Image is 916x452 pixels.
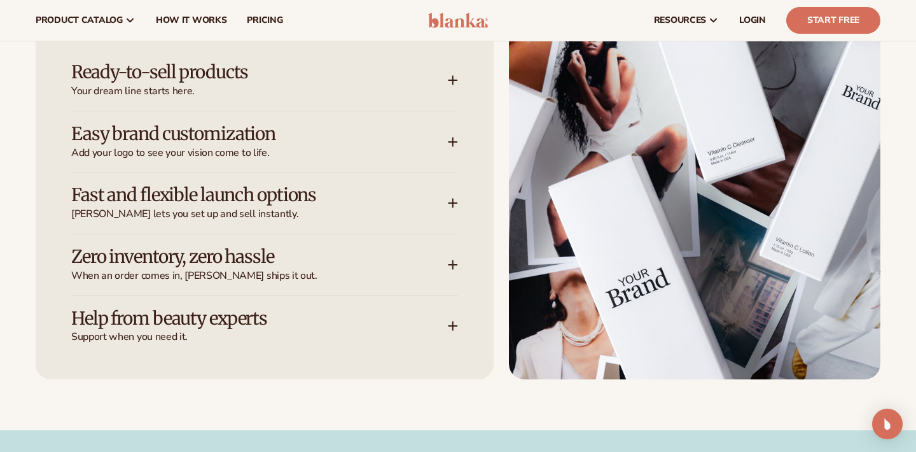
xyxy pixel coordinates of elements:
[156,15,227,25] span: How It Works
[872,409,903,439] div: Open Intercom Messenger
[71,330,448,344] span: Support when you need it.
[247,15,282,25] span: pricing
[36,15,123,25] span: product catalog
[739,15,766,25] span: LOGIN
[71,85,448,98] span: Your dream line starts here.
[71,309,410,328] h3: Help from beauty experts
[428,13,489,28] img: logo
[71,62,410,82] h3: Ready-to-sell products
[71,185,410,205] h3: Fast and flexible launch options
[71,247,410,267] h3: Zero inventory, zero hassle
[786,7,880,34] a: Start Free
[71,146,448,160] span: Add your logo to see your vision come to life.
[654,15,706,25] span: resources
[71,124,410,144] h3: Easy brand customization
[71,269,448,283] span: When an order comes in, [PERSON_NAME] ships it out.
[71,208,448,221] span: [PERSON_NAME] lets you set up and sell instantly.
